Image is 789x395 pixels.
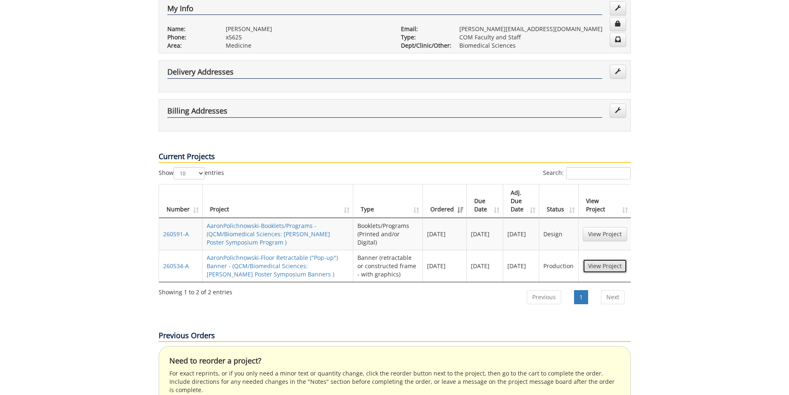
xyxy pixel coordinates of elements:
[459,41,622,50] p: Biomedical Sciences
[167,5,602,15] h4: My Info
[566,167,631,179] input: Search:
[539,250,578,282] td: Production
[503,184,540,218] th: Adj. Due Date: activate to sort column ascending
[167,25,213,33] p: Name:
[610,33,626,47] a: Change Communication Preferences
[610,1,626,15] a: Edit Info
[423,218,467,250] td: [DATE]
[467,218,503,250] td: [DATE]
[159,167,224,179] label: Show entries
[163,262,189,270] a: 260534-A
[503,218,540,250] td: [DATE]
[423,250,467,282] td: [DATE]
[610,104,626,118] a: Edit Addresses
[574,290,588,304] a: 1
[226,33,388,41] p: x5625
[207,222,330,246] a: AaronPolichnowski-Booklets/Programs - (QCM/Biomedical Sciences: [PERSON_NAME] Poster Symposium Pr...
[226,41,388,50] p: Medicine
[169,357,620,365] h4: Need to reorder a project?
[610,65,626,79] a: Edit Addresses
[163,230,189,238] a: 260591-A
[401,41,447,50] p: Dept/Clinic/Other:
[174,167,205,179] select: Showentries
[226,25,388,33] p: [PERSON_NAME]
[167,68,602,79] h4: Delivery Addresses
[459,33,622,41] p: COM Faculty and Staff
[353,184,423,218] th: Type: activate to sort column ascending
[503,250,540,282] td: [DATE]
[467,250,503,282] td: [DATE]
[169,369,620,394] p: For exact reprints, or if you only need a minor text or quantity change, click the reorder button...
[207,254,338,278] a: AaronPolichnowski-Floor Retractable ("Pop-up") Banner - (QCM/Biomedical Sciences: [PERSON_NAME] P...
[423,184,467,218] th: Ordered: activate to sort column ascending
[583,227,627,241] a: View Project
[579,184,631,218] th: View Project: activate to sort column ascending
[159,330,631,342] p: Previous Orders
[401,25,447,33] p: Email:
[167,107,602,118] h4: Billing Addresses
[353,250,423,282] td: Banner (retractable or constructed frame - with graphics)
[159,151,631,163] p: Current Projects
[459,25,622,33] p: [PERSON_NAME][EMAIL_ADDRESS][DOMAIN_NAME]
[539,184,578,218] th: Status: activate to sort column ascending
[167,33,213,41] p: Phone:
[610,17,626,31] a: Change Password
[467,184,503,218] th: Due Date: activate to sort column ascending
[527,290,561,304] a: Previous
[159,184,203,218] th: Number: activate to sort column ascending
[401,33,447,41] p: Type:
[543,167,631,179] label: Search:
[583,259,627,273] a: View Project
[601,290,625,304] a: Next
[203,184,353,218] th: Project: activate to sort column ascending
[353,218,423,250] td: Booklets/Programs (Printed and/or Digital)
[159,285,232,296] div: Showing 1 to 2 of 2 entries
[167,41,213,50] p: Area:
[539,218,578,250] td: Design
